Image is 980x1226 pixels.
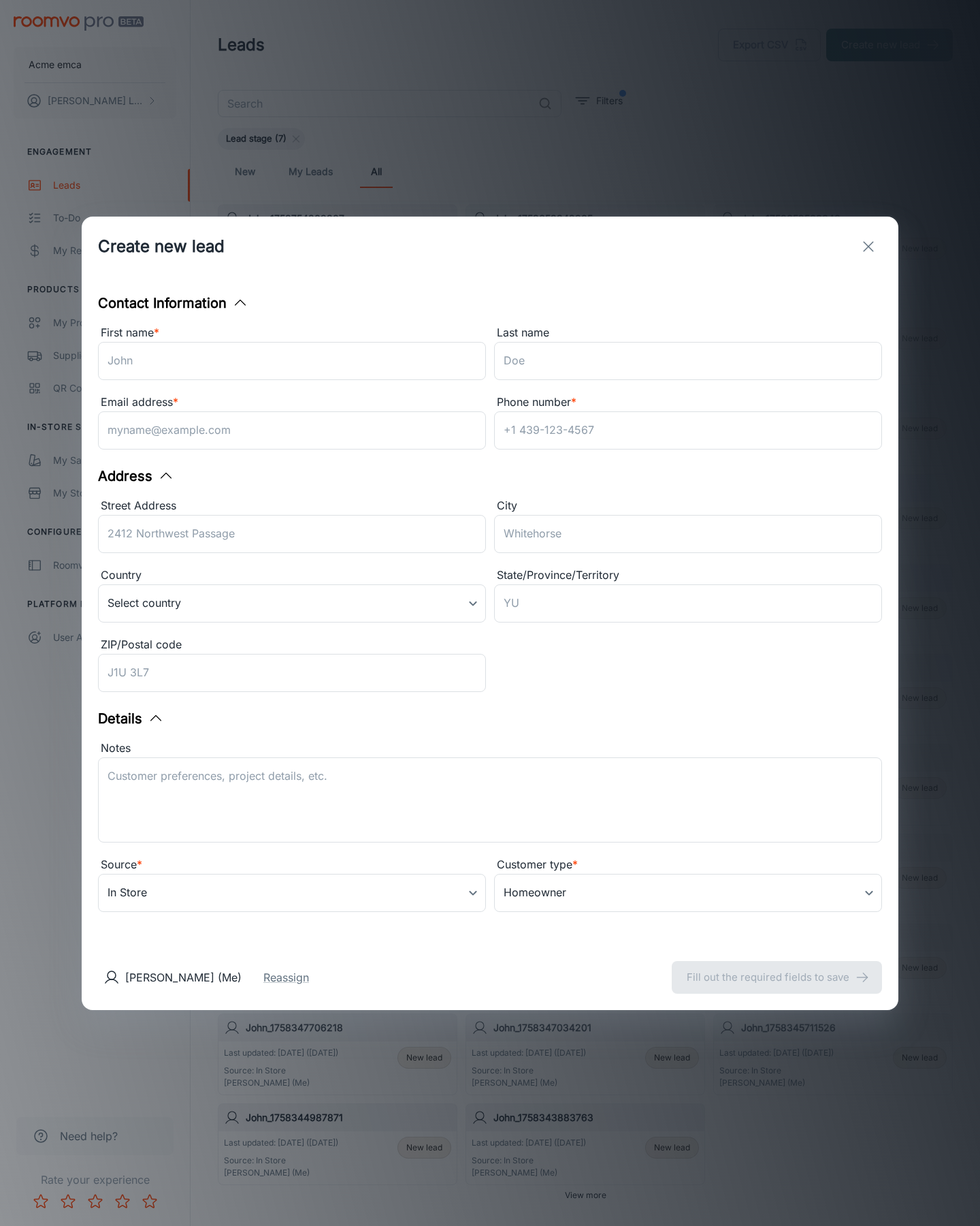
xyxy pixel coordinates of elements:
input: YU [494,584,882,623]
div: Notes [98,740,882,757]
p: [PERSON_NAME] (Me) [125,969,242,986]
input: Whitehorse [494,515,882,553]
div: State/Province/Territory [494,567,882,584]
div: Country [98,567,486,584]
input: +1 439-123-4567 [494,411,882,450]
div: Customer type [494,856,882,874]
div: Email address [98,394,486,411]
div: Phone number [494,394,882,411]
div: Last name [494,324,882,342]
input: myname@example.com [98,411,486,450]
div: Street Address [98,497,486,515]
input: 2412 Northwest Passage [98,515,486,553]
button: Details [98,708,164,729]
button: exit [855,233,882,260]
h1: Create new lead [98,234,225,259]
div: City [494,497,882,515]
button: Reassign [263,969,309,986]
div: Homeowner [494,874,882,912]
div: ZIP/Postal code [98,636,486,654]
div: In Store [98,874,486,912]
input: Doe [494,342,882,380]
div: First name [98,324,486,342]
input: J1U 3L7 [98,654,486,692]
input: John [98,342,486,380]
button: Address [98,466,174,486]
div: Select country [98,584,486,623]
div: Source [98,856,486,874]
button: Contact Information [98,293,248,313]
